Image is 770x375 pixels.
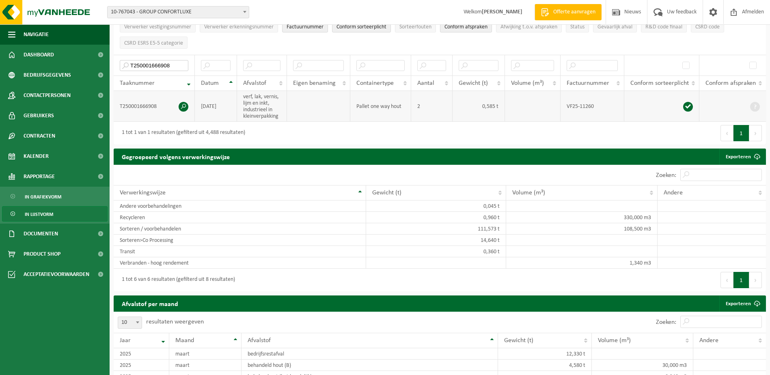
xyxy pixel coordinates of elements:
td: maart [169,360,242,371]
span: Containertype [356,80,394,86]
span: Gewicht (t) [372,190,401,196]
span: Taaknummer [120,80,155,86]
a: Exporteren [719,295,765,312]
td: Pallet one way hout [350,91,411,122]
span: Gewicht (t) [459,80,488,86]
td: Sorteren>Co Processing [114,235,366,246]
td: maart [169,348,242,360]
span: Acceptatievoorwaarden [24,264,89,284]
span: Afwijking t.o.v. afspraken [500,24,557,30]
span: Afvalstof [243,80,266,86]
div: 1 tot 6 van 6 resultaten (gefilterd uit 8 resultaten) [118,273,235,287]
span: Offerte aanvragen [551,8,597,16]
span: Documenten [24,224,58,244]
span: Gebruikers [24,106,54,126]
td: Andere voorbehandelingen [114,200,366,212]
td: Recycleren [114,212,366,223]
span: Gewicht (t) [504,337,533,344]
a: In grafiekvorm [2,189,108,204]
button: Verwerker erkenningsnummerVerwerker erkenningsnummer: Activate to sort [200,20,278,32]
span: Bedrijfsgegevens [24,65,71,85]
button: SorteerfoutenSorteerfouten: Activate to sort [395,20,436,32]
span: Conform afspraken [444,24,487,30]
span: Conform afspraken [705,80,756,86]
button: StatusStatus: Activate to sort [566,20,589,32]
button: Verwerker vestigingsnummerVerwerker vestigingsnummer: Activate to sort [120,20,196,32]
span: Datum [201,80,219,86]
span: Aantal [417,80,434,86]
button: Conform sorteerplicht : Activate to sort [332,20,391,32]
span: Eigen benaming [293,80,336,86]
span: CSRD ESRS E5-5 categorie [124,40,183,46]
td: 30,000 m3 [592,360,693,371]
a: In lijstvorm [2,206,108,222]
td: 111,573 t [366,223,506,235]
td: 0,360 t [366,246,506,257]
span: Kalender [24,146,49,166]
button: Next [749,125,762,141]
span: 10-767043 - GROUP CONFORTLUXE [108,6,249,18]
span: Maand [175,337,194,344]
span: Volume (m³) [512,190,545,196]
td: Transit [114,246,366,257]
span: 10 [118,317,142,328]
td: 12,330 t [498,348,592,360]
label: resultaten weergeven [146,319,204,325]
span: 10 [118,317,142,329]
td: 4,580 t [498,360,592,371]
td: 0,960 t [366,212,506,223]
button: CSRD ESRS E5-5 categorieCSRD ESRS E5-5 categorie: Activate to sort [120,37,188,49]
td: 0,045 t [366,200,506,212]
span: Rapportage [24,166,55,187]
a: Offerte aanvragen [535,4,602,20]
span: In lijstvorm [25,207,53,222]
span: Gevaarlijk afval [597,24,632,30]
span: Factuurnummer [567,80,609,86]
span: Andere [699,337,718,344]
td: 330,000 m3 [506,212,658,223]
span: Verwerker erkenningsnummer [204,24,274,30]
span: Volume (m³) [598,337,631,344]
td: Sorteren / voorbehandelen [114,223,366,235]
button: FactuurnummerFactuurnummer: Activate to sort [282,20,328,32]
span: Volume (m³) [511,80,544,86]
button: 1 [733,272,749,288]
td: 108,500 m3 [506,223,658,235]
span: CSRD code [695,24,720,30]
span: Verwerker vestigingsnummer [124,24,191,30]
td: bedrijfsrestafval [242,348,498,360]
td: T250001666908 [114,91,195,122]
span: Verwerkingswijze [120,190,166,196]
td: 0,585 t [453,91,505,122]
span: Status [570,24,585,30]
td: [DATE] [195,91,237,122]
span: Factuurnummer [287,24,324,30]
span: Afvalstof [248,337,271,344]
td: VF25-11260 [561,91,624,122]
span: Jaar [120,337,131,344]
h2: Gegroepeerd volgens verwerkingswijze [114,149,238,164]
span: Product Shop [24,244,60,264]
span: Conform sorteerplicht [336,24,386,30]
td: 14,640 t [366,235,506,246]
span: Navigatie [24,24,49,45]
span: Andere [664,190,683,196]
button: R&D code finaalR&amp;D code finaal: Activate to sort [641,20,687,32]
button: Previous [720,125,733,141]
span: 10-767043 - GROUP CONFORTLUXE [107,6,249,18]
span: Conform sorteerplicht [630,80,689,86]
strong: [PERSON_NAME] [482,9,522,15]
div: 1 tot 1 van 1 resultaten (gefilterd uit 4,488 resultaten) [118,126,245,140]
h2: Afvalstof per maand [114,295,186,311]
td: 2025 [114,360,169,371]
span: R&D code finaal [645,24,682,30]
span: Dashboard [24,45,54,65]
button: Conform afspraken : Activate to sort [440,20,492,32]
button: CSRD codeCSRD code: Activate to sort [691,20,724,32]
td: 1,340 m3 [506,257,658,269]
label: Zoeken: [656,172,676,179]
span: In grafiekvorm [25,189,61,205]
td: 2025 [114,348,169,360]
button: Previous [720,272,733,288]
a: Exporteren [719,149,765,165]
